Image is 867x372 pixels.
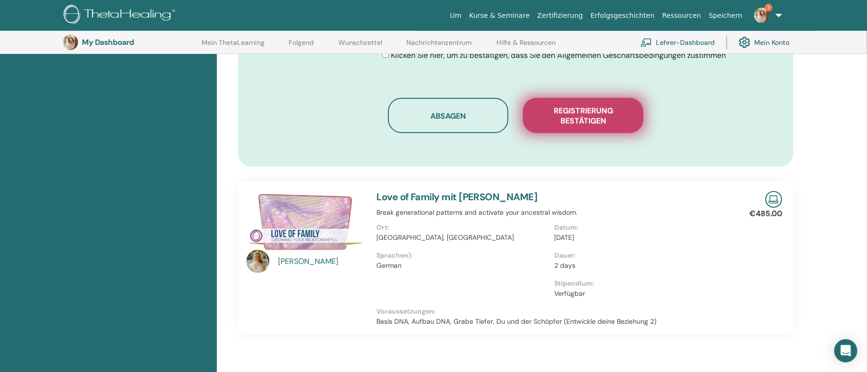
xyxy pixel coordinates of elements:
span: Klicken Sie hier, um zu bestätigen, dass Sie den Allgemeinen Geschäftsbedingungen zustimmen [391,50,726,60]
img: chalkboard-teacher.svg [640,38,652,47]
span: Registrierung bestätigen [535,106,631,126]
p: [GEOGRAPHIC_DATA], [GEOGRAPHIC_DATA] [376,233,548,243]
img: Love of Family [246,191,365,253]
a: Hilfe & Ressourcen [496,39,556,54]
a: Love of Family mit [PERSON_NAME] [376,191,537,203]
button: Registrierung bestätigen [523,98,643,133]
a: [PERSON_NAME] [278,256,367,267]
img: cog.svg [739,34,750,51]
img: logo.png [64,5,179,27]
p: Verfügbar [554,289,726,299]
p: Basis DNA, Aufbau DNA, Grabe Tiefer, Du und der Schöpfer (Entwickle deine Beziehung 2) [376,317,732,327]
p: Break generational patterns and activate your ancestral wisdom. [376,207,732,218]
img: default.jpg [63,35,78,50]
a: Folgend [289,39,314,54]
a: Mein ThetaLearning [201,39,265,54]
a: Mein Konto [739,32,789,53]
p: Ort: [376,222,548,233]
a: Nachrichtenzentrum [407,39,472,54]
p: Stipendium: [554,278,726,289]
h3: My Dashboard [82,38,178,47]
p: Sprachen): [376,250,548,261]
img: default.jpg [246,250,269,273]
a: Zertifizierung [534,7,587,25]
a: Um [446,7,466,25]
a: Ressourcen [658,7,705,25]
p: 2 days [554,261,726,271]
span: 1 [765,4,773,12]
p: German [376,261,548,271]
a: Lehrer-Dashboard [640,32,715,53]
div: Open Intercom Messenger [834,339,857,362]
a: Speichern [705,7,747,25]
img: default.jpg [754,8,770,23]
a: Wunschzettel [338,39,382,54]
p: Datum: [554,222,726,233]
a: Erfolgsgeschichten [587,7,658,25]
p: Voraussetzungen: [376,306,732,317]
span: Absagen [430,111,466,121]
p: Dauer: [554,250,726,261]
img: Live Online Seminar [765,191,782,208]
p: [DATE] [554,233,726,243]
a: Kurse & Seminare [466,7,534,25]
button: Absagen [388,98,508,133]
p: €485.00 [749,208,782,220]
